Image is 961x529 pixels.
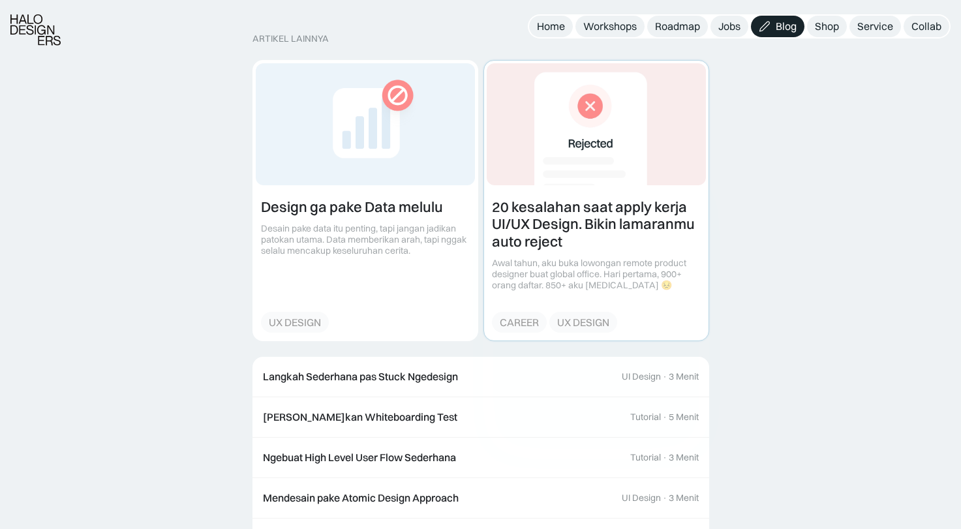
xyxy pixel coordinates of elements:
div: UI Design [622,492,661,504]
div: · [662,452,667,463]
div: Mendesain pake Atomic Design Approach [263,491,459,505]
div: Roadmap [655,20,700,33]
div: Home [537,20,565,33]
div: 3 Menit [669,452,699,463]
a: Ngebuat High Level User Flow SederhanaTutorial·3 Menit [252,438,709,478]
div: Ngebuat High Level User Flow Sederhana [263,451,456,464]
a: [PERSON_NAME]kan Whiteboarding TestTutorial·5 Menit [252,397,709,438]
div: 5 Menit [669,412,699,423]
a: Collab [904,16,949,37]
a: Mendesain pake Atomic Design ApproachUI Design·3 Menit [252,478,709,519]
div: UI Design [622,371,661,382]
div: · [662,371,667,382]
a: Workshops [575,16,645,37]
div: Workshops [583,20,637,33]
a: Langkah Sederhana pas Stuck NgedesignUI Design·3 Menit [252,357,709,397]
div: · [662,492,667,504]
a: Shop [807,16,847,37]
a: Home [529,16,573,37]
a: Jobs [710,16,748,37]
a: Blog [751,16,804,37]
div: 3 Menit [669,492,699,504]
div: ARTIKEL LAINNYA [252,33,709,44]
a: Roadmap [647,16,708,37]
div: Tutorial [630,452,661,463]
div: · [662,412,667,423]
div: Jobs [718,20,740,33]
div: 3 Menit [669,371,699,382]
div: Tutorial [630,412,661,423]
div: Langkah Sederhana pas Stuck Ngedesign [263,370,458,384]
div: Service [857,20,893,33]
div: Shop [815,20,839,33]
div: Collab [911,20,941,33]
a: Service [849,16,901,37]
div: [PERSON_NAME]kan Whiteboarding Test [263,410,457,424]
div: Blog [776,20,797,33]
